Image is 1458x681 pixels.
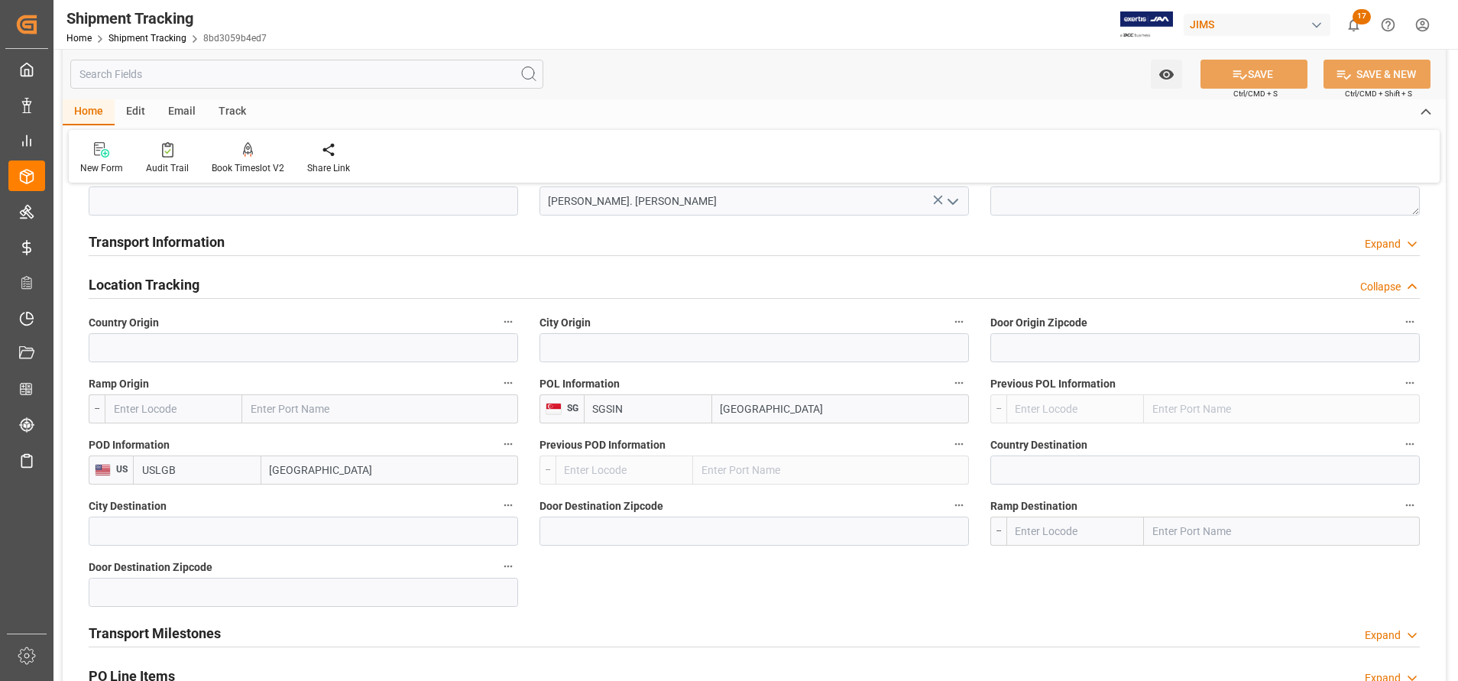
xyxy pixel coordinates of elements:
[1144,394,1420,423] input: Enter Port Name
[693,456,969,485] input: Enter Port Name
[109,33,186,44] a: Shipment Tracking
[712,394,969,423] input: Enter Port Name
[990,517,1006,546] div: --
[990,437,1087,453] span: Country Destination
[89,394,105,423] div: --
[990,376,1116,392] span: Previous POL Information
[562,403,578,413] span: SG
[1151,60,1182,89] button: open menu
[261,456,518,485] input: Enter Port Name
[89,623,221,644] h2: Transport Milestones
[584,394,712,423] input: Enter Locode
[146,161,189,175] div: Audit Trail
[498,373,518,393] button: Ramp Origin
[111,464,128,475] span: US
[242,394,518,423] input: Enter Port Name
[115,99,157,125] div: Edit
[89,315,159,331] span: Country Origin
[1400,312,1420,332] button: Door Origin Zipcode
[556,456,693,485] input: Enter Locode
[1184,14,1330,36] div: JIMS
[1120,11,1173,38] img: Exertis%20JAM%20-%20Email%20Logo.jpg_1722504956.jpg
[539,498,663,514] span: Door Destination Zipcode
[207,99,258,125] div: Track
[949,312,969,332] button: City Origin
[1371,8,1405,42] button: Help Center
[1400,373,1420,393] button: Previous POL Information
[949,373,969,393] button: POL Information
[133,456,261,485] input: Enter Locode
[1324,60,1430,89] button: SAVE & NEW
[63,99,115,125] div: Home
[539,376,620,392] span: POL Information
[949,495,969,515] button: Door Destination Zipcode
[1006,517,1144,546] input: Enter Locode
[949,434,969,454] button: Previous POD Information
[1365,627,1401,644] div: Expand
[1400,434,1420,454] button: Country Destination
[990,315,1087,331] span: Door Origin Zipcode
[1360,279,1401,295] div: Collapse
[95,464,111,476] img: country
[498,434,518,454] button: POD Information
[89,559,212,576] span: Door Destination Zipcode
[66,7,267,30] div: Shipment Tracking
[157,99,207,125] div: Email
[89,232,225,252] h2: Transport Information
[498,312,518,332] button: Country Origin
[539,315,591,331] span: City Origin
[498,556,518,576] button: Door Destination Zipcode
[1345,88,1412,99] span: Ctrl/CMD + Shift + S
[212,161,284,175] div: Book Timeslot V2
[89,437,170,453] span: POD Information
[498,495,518,515] button: City Destination
[1400,495,1420,515] button: Ramp Destination
[307,161,350,175] div: Share Link
[89,498,167,514] span: City Destination
[1200,60,1307,89] button: SAVE
[539,437,666,453] span: Previous POD Information
[70,60,543,89] input: Search Fields
[80,161,123,175] div: New Form
[940,190,963,213] button: open menu
[1233,88,1278,99] span: Ctrl/CMD + S
[1006,394,1144,423] input: Enter Locode
[66,33,92,44] a: Home
[1336,8,1371,42] button: show 17 new notifications
[1144,517,1420,546] input: Enter Port Name
[1184,10,1336,39] button: JIMS
[89,376,149,392] span: Ramp Origin
[89,274,199,295] h2: Location Tracking
[990,498,1077,514] span: Ramp Destination
[546,403,562,415] img: country
[105,394,242,423] input: Enter Locode
[1365,236,1401,252] div: Expand
[1353,9,1371,24] span: 17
